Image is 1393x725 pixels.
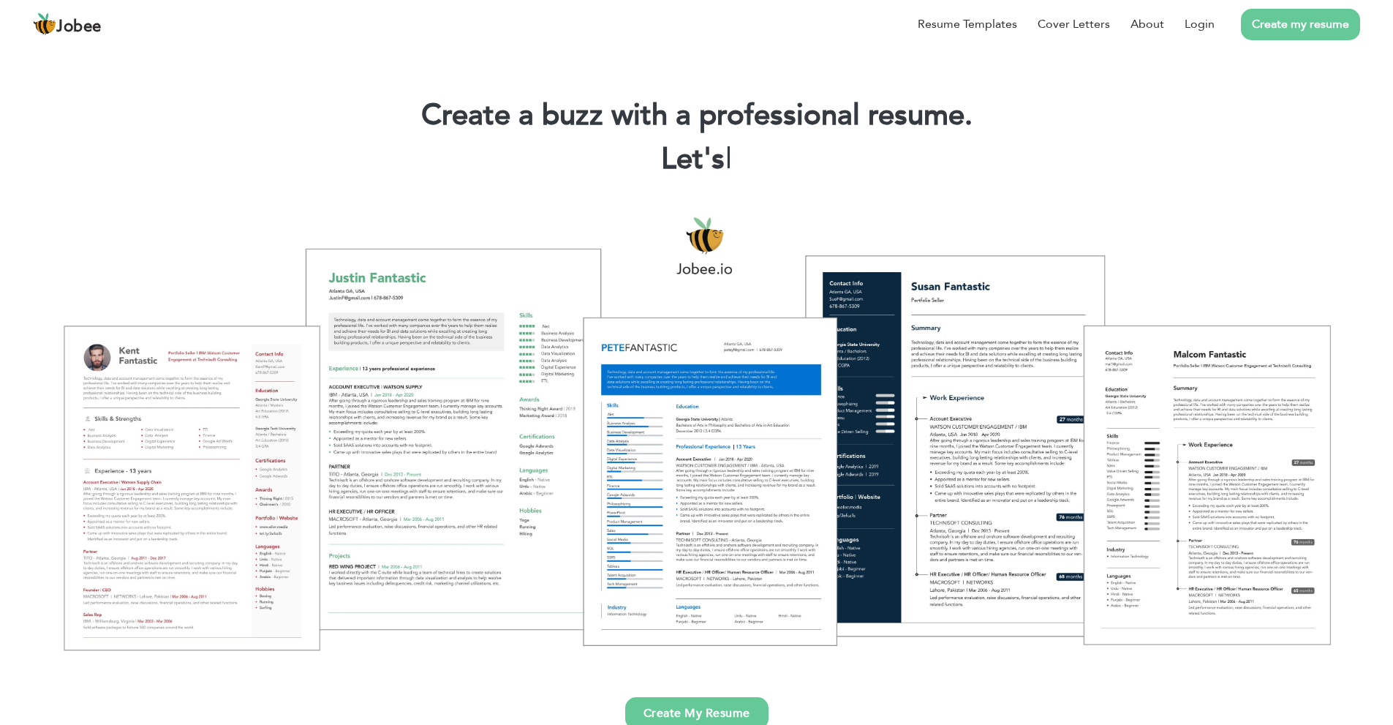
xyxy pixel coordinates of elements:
a: About [1130,15,1164,33]
h2: Let's [22,140,1371,179]
a: Create my resume [1241,9,1360,40]
a: Login [1185,15,1215,33]
a: Cover Letters [1038,15,1110,33]
a: Jobee [33,12,102,36]
img: jobee.io [33,12,56,36]
h1: Create a buzz with a professional resume. [22,97,1371,135]
a: Resume Templates [918,15,1017,33]
span: | [725,139,732,179]
span: Jobee [56,19,102,35]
